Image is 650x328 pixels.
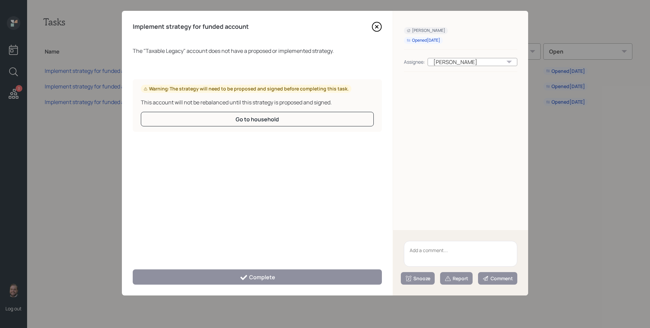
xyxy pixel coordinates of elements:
[240,273,275,282] div: Complete
[401,272,435,285] button: Snooze
[404,58,425,65] div: Assignee:
[133,269,382,285] button: Complete
[428,58,517,66] div: [PERSON_NAME]
[445,275,468,282] div: Report
[405,275,430,282] div: Snooze
[407,38,440,43] div: Opened [DATE]
[478,272,517,285] button: Comment
[133,47,382,55] div: The " Taxable Legacy " account does not have a proposed or implemented strategy.
[141,98,374,106] div: This account will not be rebalanced until this strategy is proposed and signed.
[407,28,445,34] div: [PERSON_NAME]
[141,112,374,126] button: Go to household
[482,275,513,282] div: Comment
[236,116,279,123] div: Go to household
[144,85,349,92] div: Warning: The strategy will need to be proposed and signed before completing this task.
[133,23,249,30] h4: Implement strategy for funded account
[440,272,473,285] button: Report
